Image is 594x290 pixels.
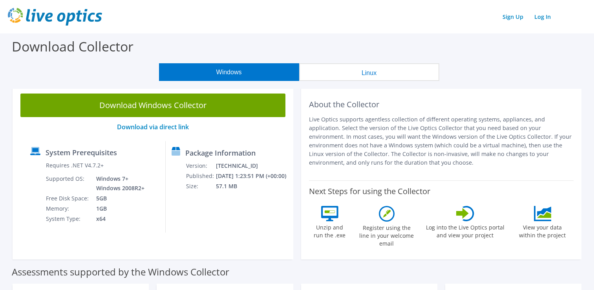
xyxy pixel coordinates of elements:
[216,161,290,171] td: [TECHNICAL_ID]
[185,149,256,157] label: Package Information
[90,214,146,224] td: x64
[46,174,90,193] td: Supported OS:
[309,187,430,196] label: Next Steps for using the Collector
[46,204,90,214] td: Memory:
[426,221,505,239] label: Log into the Live Optics portal and view your project
[216,171,290,181] td: [DATE] 1:23:51 PM (+00:00)
[309,115,574,167] p: Live Optics supports agentless collection of different operating systems, appliances, and applica...
[8,8,102,26] img: live_optics_svg.svg
[90,193,146,204] td: 5GB
[312,221,348,239] label: Unzip and run the .exe
[20,94,285,117] a: Download Windows Collector
[357,222,416,248] label: Register using the line in your welcome email
[499,11,527,22] a: Sign Up
[159,63,299,81] button: Windows
[514,221,571,239] label: View your data within the project
[186,161,216,171] td: Version:
[12,268,229,276] label: Assessments supported by the Windows Collector
[186,171,216,181] td: Published:
[309,100,574,109] h2: About the Collector
[216,181,290,191] td: 57.1 MB
[90,204,146,214] td: 1GB
[186,181,216,191] td: Size:
[46,214,90,224] td: System Type:
[299,63,439,81] button: Linux
[46,149,117,156] label: System Prerequisites
[90,174,146,193] td: Windows 7+ Windows 2008R2+
[46,193,90,204] td: Free Disk Space:
[12,37,133,55] label: Download Collector
[46,162,104,169] label: Requires .NET V4.7.2+
[530,11,555,22] a: Log In
[117,123,189,131] a: Download via direct link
